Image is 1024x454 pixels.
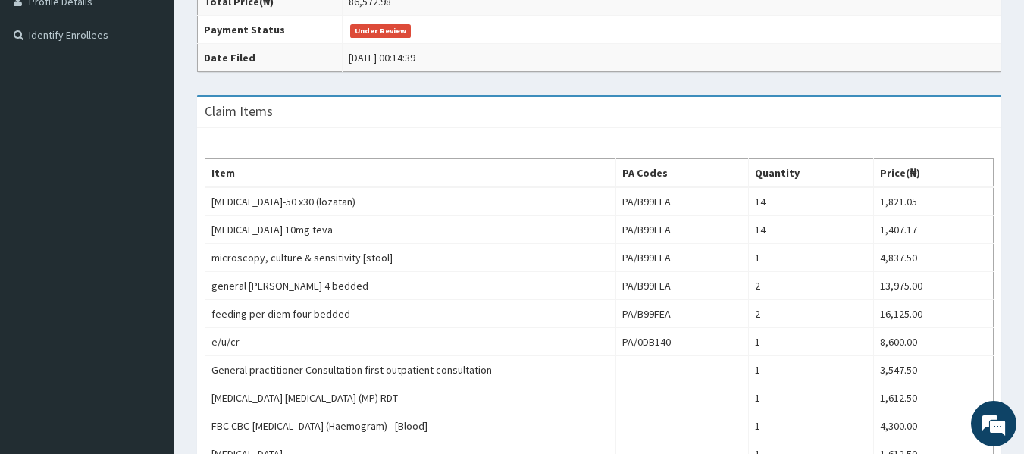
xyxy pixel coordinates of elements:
td: PA/0DB140 [615,328,749,356]
td: [MEDICAL_DATA]-50 x30 (lozatan) [205,187,616,216]
th: PA Codes [615,159,749,188]
td: 1 [749,356,874,384]
td: 13,975.00 [873,272,993,300]
td: General practitioner Consultation first outpatient consultation [205,356,616,384]
td: 1,821.05 [873,187,993,216]
td: 4,837.50 [873,244,993,272]
td: microscopy, culture & sensitivity [stool] [205,244,616,272]
div: [DATE] 00:14:39 [349,50,415,65]
th: Price(₦) [873,159,993,188]
td: PA/B99FEA [615,272,749,300]
td: 2 [749,300,874,328]
td: 2 [749,272,874,300]
th: Item [205,159,616,188]
td: 16,125.00 [873,300,993,328]
span: Under Review [350,24,412,38]
td: 14 [749,216,874,244]
th: Payment Status [198,16,343,44]
td: general [PERSON_NAME] 4 bedded [205,272,616,300]
td: PA/B99FEA [615,300,749,328]
th: Quantity [749,159,874,188]
td: 1 [749,412,874,440]
td: 1 [749,328,874,356]
td: PA/B99FEA [615,187,749,216]
td: PA/B99FEA [615,216,749,244]
td: 1 [749,244,874,272]
td: 4,300.00 [873,412,993,440]
td: PA/B99FEA [615,244,749,272]
td: 14 [749,187,874,216]
td: 1,407.17 [873,216,993,244]
td: FBC CBC-[MEDICAL_DATA] (Haemogram) - [Blood] [205,412,616,440]
td: [MEDICAL_DATA] [MEDICAL_DATA] (MP) RDT [205,384,616,412]
td: 1 [749,384,874,412]
td: e/u/cr [205,328,616,356]
td: [MEDICAL_DATA] 10mg teva [205,216,616,244]
h3: Claim Items [205,105,273,118]
td: 8,600.00 [873,328,993,356]
td: 1,612.50 [873,384,993,412]
th: Date Filed [198,44,343,72]
td: feeding per diem four bedded [205,300,616,328]
td: 3,547.50 [873,356,993,384]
